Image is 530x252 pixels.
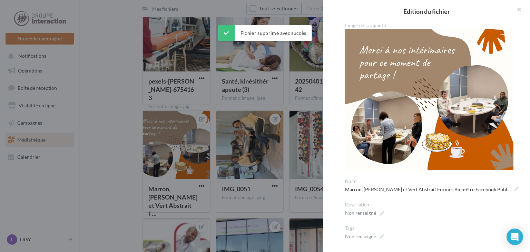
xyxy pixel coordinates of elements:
div: Tags [345,225,513,232]
div: Open Intercom Messenger [507,229,523,245]
span: Marron, [PERSON_NAME] et Vert Abstrait Formes Bien-être Facebook Publication Set [345,185,519,194]
div: Description [345,202,513,208]
img: Marron, Rose et Vert Abstrait Formes Bien-être Facebook Publication Set [345,29,513,170]
div: Fichier supprimé avec succès [218,25,312,41]
span: Non renseigné [345,208,384,218]
div: Non renseigné [345,233,376,240]
div: Image de la vignette [345,23,513,29]
h2: Édition du fichier [334,8,519,14]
